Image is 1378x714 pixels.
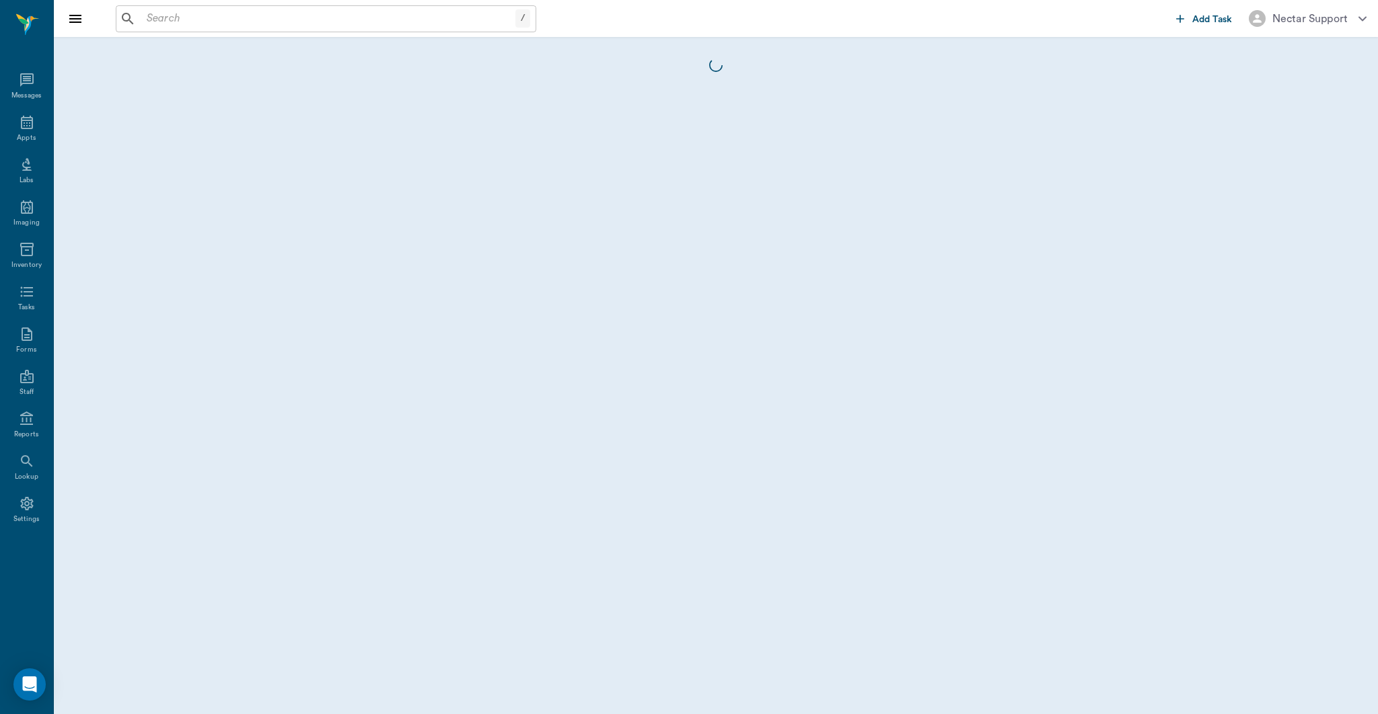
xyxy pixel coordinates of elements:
[141,9,515,28] input: Search
[515,9,530,28] div: /
[1272,11,1348,27] div: Nectar Support
[62,5,89,32] button: Close drawer
[1238,6,1377,31] button: Nectar Support
[11,91,42,101] div: Messages
[1171,6,1238,31] button: Add Task
[13,668,46,701] div: Open Intercom Messenger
